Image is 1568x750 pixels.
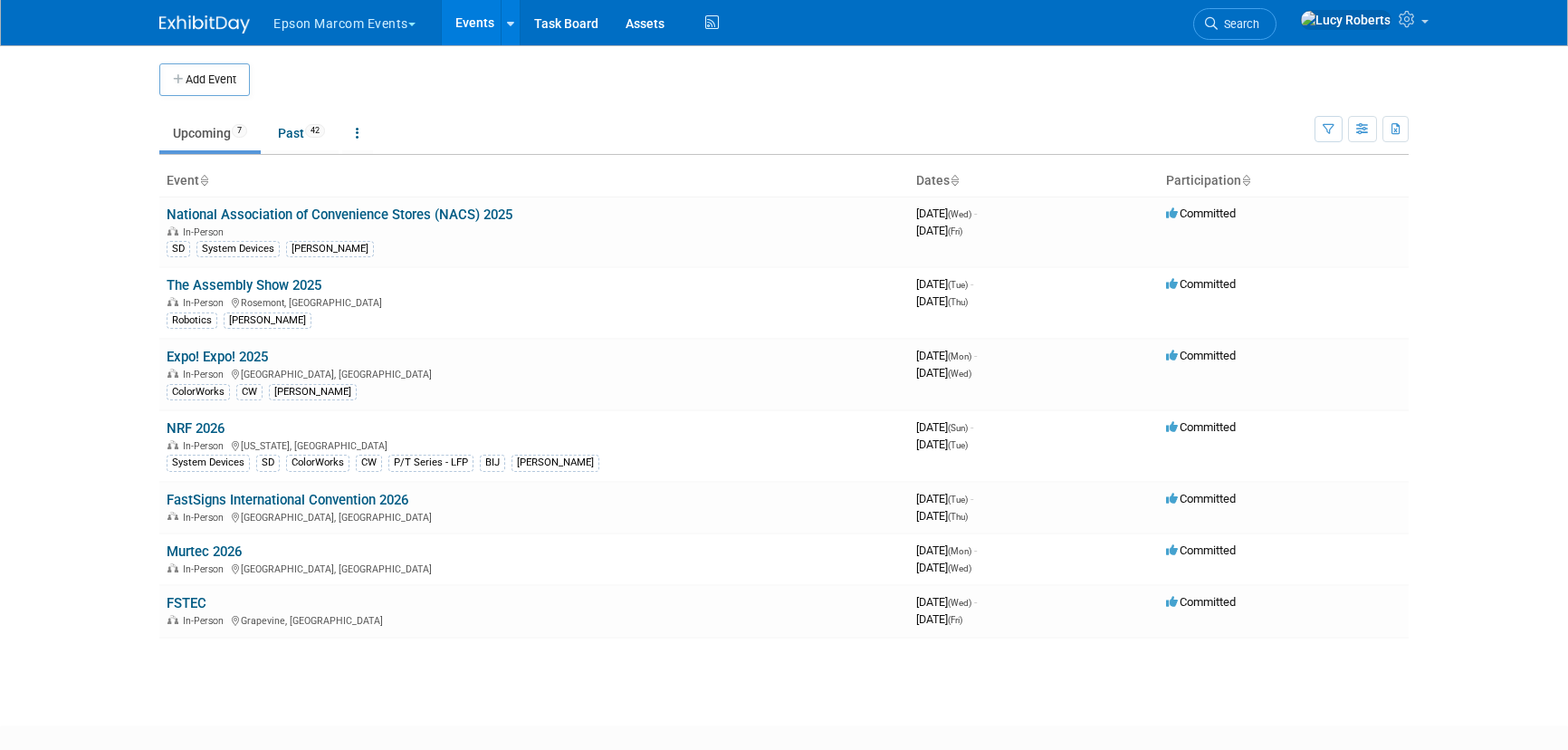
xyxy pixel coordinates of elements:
span: (Fri) [948,615,962,625]
span: (Wed) [948,369,971,379]
span: [DATE] [916,437,968,451]
div: Robotics [167,312,217,329]
div: [US_STATE], [GEOGRAPHIC_DATA] [167,437,902,452]
a: Sort by Event Name [199,173,208,187]
div: BIJ [480,455,505,471]
span: Committed [1166,349,1236,362]
a: Past42 [264,116,339,150]
span: - [974,543,977,557]
th: Dates [909,166,1159,197]
span: 7 [232,124,247,138]
div: [PERSON_NAME] [269,384,357,400]
span: - [974,349,977,362]
span: [DATE] [916,420,973,434]
a: Murtec 2026 [167,543,242,560]
span: [DATE] [916,224,962,237]
span: Committed [1166,543,1236,557]
span: In-Person [183,440,229,452]
img: In-Person Event [167,615,178,624]
span: - [970,420,973,434]
span: (Tue) [948,440,968,450]
span: [DATE] [916,366,971,380]
span: [DATE] [916,595,977,609]
span: [DATE] [916,207,977,220]
th: Participation [1159,166,1409,197]
span: Search [1218,17,1259,31]
a: Search [1193,8,1276,40]
a: Sort by Participation Type [1241,173,1250,187]
div: ColorWorks [286,455,349,471]
span: (Tue) [948,280,968,290]
a: NRF 2026 [167,420,225,437]
span: Committed [1166,277,1236,291]
span: (Fri) [948,226,962,236]
img: In-Person Event [167,440,178,449]
span: 42 [305,124,325,138]
a: Expo! Expo! 2025 [167,349,268,365]
img: In-Person Event [167,226,178,236]
div: P/T Series - LFP [388,455,473,471]
a: FastSigns International Convention 2026 [167,492,408,508]
a: FSTEC [167,595,206,611]
span: In-Person [183,563,229,575]
img: In-Person Event [167,369,178,378]
span: Committed [1166,492,1236,505]
div: SD [256,455,280,471]
span: In-Person [183,369,229,380]
div: [GEOGRAPHIC_DATA], [GEOGRAPHIC_DATA] [167,509,902,524]
div: ColorWorks [167,384,230,400]
span: (Thu) [948,297,968,307]
span: In-Person [183,297,229,309]
span: (Mon) [948,351,971,361]
span: [DATE] [916,612,962,626]
div: [PERSON_NAME] [512,455,599,471]
span: - [974,595,977,609]
span: Committed [1166,595,1236,609]
span: In-Person [183,512,229,524]
span: - [970,492,973,505]
span: [DATE] [916,349,977,362]
button: Add Event [159,63,250,96]
div: CW [236,384,263,400]
span: Committed [1166,420,1236,434]
span: In-Person [183,615,229,627]
span: [DATE] [916,509,968,523]
span: Committed [1166,207,1236,220]
a: The Assembly Show 2025 [167,277,321,293]
a: Sort by Start Date [950,173,959,187]
span: (Mon) [948,546,971,556]
div: System Devices [167,455,250,471]
img: Lucy Roberts [1300,10,1391,30]
div: [GEOGRAPHIC_DATA], [GEOGRAPHIC_DATA] [167,561,902,575]
img: In-Person Event [167,512,178,521]
div: Grapevine, [GEOGRAPHIC_DATA] [167,612,902,627]
img: In-Person Event [167,563,178,572]
a: National Association of Convenience Stores (NACS) 2025 [167,207,512,223]
span: - [974,207,977,220]
span: [DATE] [916,294,968,308]
div: [PERSON_NAME] [286,241,374,257]
div: System Devices [196,241,280,257]
span: (Tue) [948,495,968,505]
span: [DATE] [916,543,977,557]
img: In-Person Event [167,297,178,306]
div: Rosemont, [GEOGRAPHIC_DATA] [167,294,902,309]
span: (Wed) [948,563,971,573]
span: (Thu) [948,512,968,522]
span: (Sun) [948,423,968,433]
div: [GEOGRAPHIC_DATA], [GEOGRAPHIC_DATA] [167,366,902,380]
th: Event [159,166,909,197]
img: ExhibitDay [159,15,250,34]
span: In-Person [183,226,229,238]
span: (Wed) [948,209,971,219]
span: [DATE] [916,561,971,574]
div: SD [167,241,190,257]
span: [DATE] [916,492,973,505]
span: - [970,277,973,291]
a: Upcoming7 [159,116,261,150]
span: [DATE] [916,277,973,291]
span: (Wed) [948,598,971,608]
div: CW [356,455,382,471]
div: [PERSON_NAME] [224,312,311,329]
